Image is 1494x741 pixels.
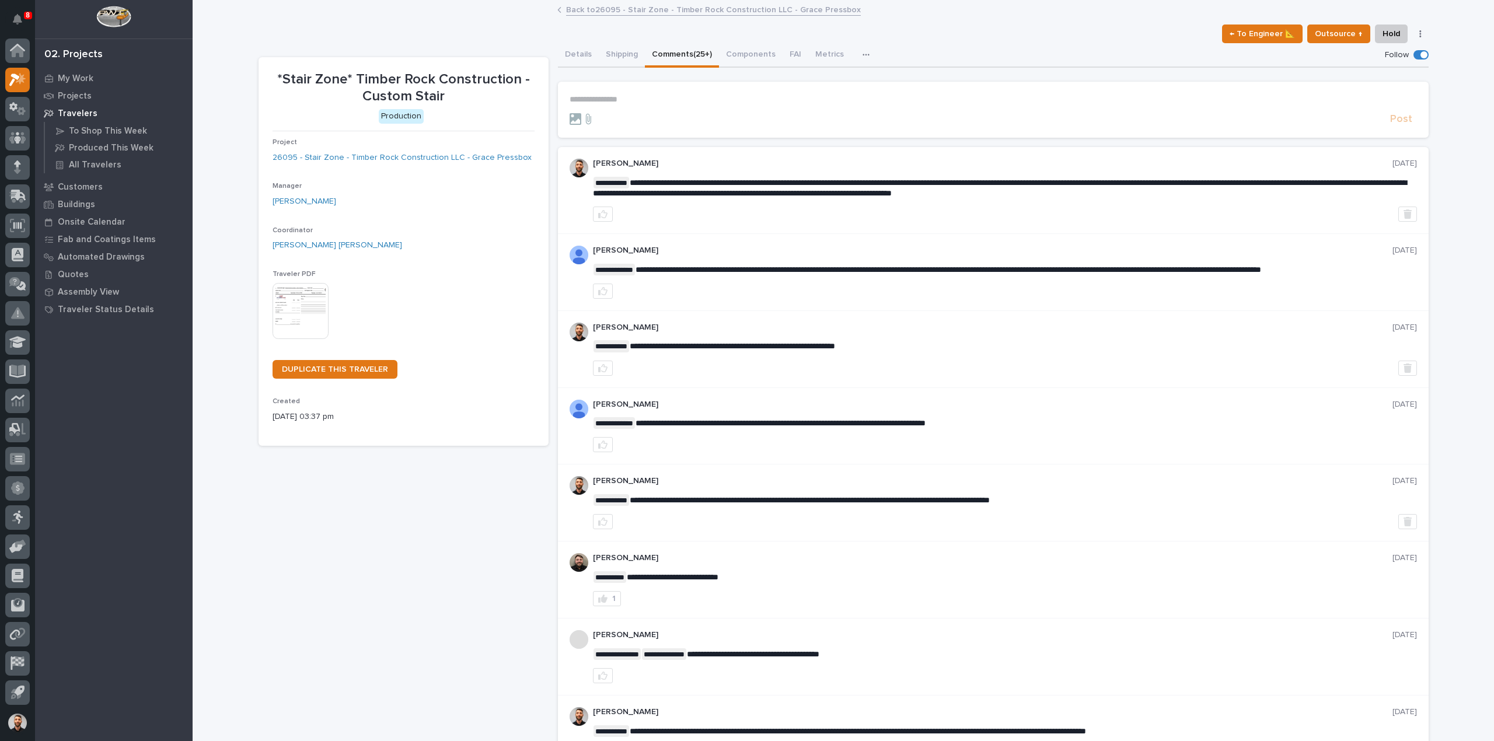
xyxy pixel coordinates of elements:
[58,252,145,263] p: Automated Drawings
[1390,113,1412,126] span: Post
[593,630,1392,640] p: [PERSON_NAME]
[282,365,388,373] span: DUPLICATE THIS TRAVELER
[35,104,193,122] a: Travelers
[1375,25,1408,43] button: Hold
[1392,630,1417,640] p: [DATE]
[593,361,613,376] button: like this post
[593,553,1392,563] p: [PERSON_NAME]
[58,109,97,119] p: Travelers
[593,707,1392,717] p: [PERSON_NAME]
[1398,514,1417,529] button: Delete post
[593,668,613,683] button: like this post
[645,43,719,68] button: Comments (25+)
[273,195,336,208] a: [PERSON_NAME]
[1307,25,1370,43] button: Outsource ↑
[58,91,92,102] p: Projects
[44,48,103,61] div: 02. Projects
[570,323,588,341] img: AGNmyxaji213nCK4JzPdPN3H3CMBhXDSA2tJ_sy3UIa5=s96-c
[570,400,588,418] img: AOh14GjpcA6ydKGAvwfezp8OhN30Q3_1BHk5lQOeczEvCIoEuGETHm2tT-JUDAHyqffuBe4ae2BInEDZwLlH3tcCd_oYlV_i4...
[1383,27,1400,41] span: Hold
[593,437,613,452] button: like this post
[69,143,153,153] p: Produced This Week
[35,195,193,213] a: Buildings
[593,400,1392,410] p: [PERSON_NAME]
[35,265,193,283] a: Quotes
[273,271,316,278] span: Traveler PDF
[566,2,861,16] a: Back to26095 - Stair Zone - Timber Rock Construction LLC - Grace Pressbox
[593,476,1392,486] p: [PERSON_NAME]
[35,69,193,87] a: My Work
[45,139,193,156] a: Produced This Week
[69,126,147,137] p: To Shop This Week
[35,178,193,195] a: Customers
[1392,159,1417,169] p: [DATE]
[570,246,588,264] img: AOh14GjpcA6ydKGAvwfezp8OhN30Q3_1BHk5lQOeczEvCIoEuGETHm2tT-JUDAHyqffuBe4ae2BInEDZwLlH3tcCd_oYlV_i4...
[570,159,588,177] img: AGNmyxaji213nCK4JzPdPN3H3CMBhXDSA2tJ_sy3UIa5=s96-c
[1392,476,1417,486] p: [DATE]
[35,300,193,318] a: Traveler Status Details
[45,156,193,173] a: All Travelers
[570,553,588,572] img: ACg8ocLB2sBq07NhafZLDpfZztpbDqa4HYtD3rBf5LhdHf4k=s96-c
[58,235,156,245] p: Fab and Coatings Items
[808,43,851,68] button: Metrics
[273,227,313,234] span: Coordinator
[1385,113,1417,126] button: Post
[273,411,535,423] p: [DATE] 03:37 pm
[273,139,297,146] span: Project
[612,595,616,603] div: 1
[58,305,154,315] p: Traveler Status Details
[783,43,808,68] button: FAI
[273,398,300,405] span: Created
[35,213,193,230] a: Onsite Calendar
[593,591,621,606] button: 1
[35,248,193,265] a: Automated Drawings
[1398,361,1417,376] button: Delete post
[96,6,131,27] img: Workspace Logo
[1392,707,1417,717] p: [DATE]
[1392,400,1417,410] p: [DATE]
[58,217,125,228] p: Onsite Calendar
[558,43,599,68] button: Details
[5,711,30,735] button: users-avatar
[58,270,89,280] p: Quotes
[1385,50,1409,60] p: Follow
[1392,246,1417,256] p: [DATE]
[273,71,535,105] p: *Stair Zone* Timber Rock Construction - Custom Stair
[35,87,193,104] a: Projects
[1392,553,1417,563] p: [DATE]
[273,183,302,190] span: Manager
[1398,207,1417,222] button: Delete post
[593,284,613,299] button: like this post
[1315,27,1363,41] span: Outsource ↑
[719,43,783,68] button: Components
[45,123,193,139] a: To Shop This Week
[593,159,1392,169] p: [PERSON_NAME]
[35,230,193,248] a: Fab and Coatings Items
[5,7,30,32] button: Notifications
[15,14,30,33] div: Notifications8
[58,200,95,210] p: Buildings
[58,287,119,298] p: Assembly View
[593,514,613,529] button: like this post
[69,160,121,170] p: All Travelers
[35,283,193,300] a: Assembly View
[570,707,588,726] img: AGNmyxaji213nCK4JzPdPN3H3CMBhXDSA2tJ_sy3UIa5=s96-c
[593,207,613,222] button: like this post
[26,11,30,19] p: 8
[273,360,397,379] a: DUPLICATE THIS TRAVELER
[58,74,93,84] p: My Work
[570,476,588,495] img: AGNmyxaji213nCK4JzPdPN3H3CMBhXDSA2tJ_sy3UIa5=s96-c
[599,43,645,68] button: Shipping
[1392,323,1417,333] p: [DATE]
[273,239,402,251] a: [PERSON_NAME] [PERSON_NAME]
[379,109,424,124] div: Production
[273,152,532,164] a: 26095 - Stair Zone - Timber Rock Construction LLC - Grace Pressbox
[593,246,1392,256] p: [PERSON_NAME]
[1222,25,1303,43] button: ← To Engineer 📐
[593,323,1392,333] p: [PERSON_NAME]
[1230,27,1295,41] span: ← To Engineer 📐
[58,182,103,193] p: Customers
